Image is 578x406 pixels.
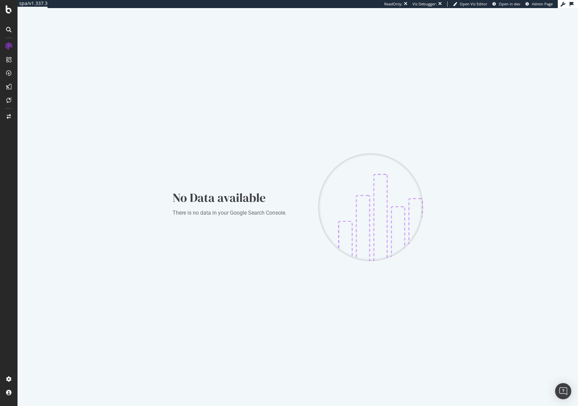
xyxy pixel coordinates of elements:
div: No Data available [173,189,307,206]
a: Open Viz Editor [453,1,487,7]
div: ReadOnly: [384,1,402,7]
div: Open Intercom Messenger [555,383,571,399]
a: Open in dev [492,1,520,7]
span: Open in dev [499,1,520,6]
span: Admin Page [532,1,553,6]
span: Open Viz Editor [460,1,487,6]
div: There is no data in your Google Search Console. [173,209,307,217]
a: Admin Page [525,1,553,7]
img: Chd7Zq7f.png [318,153,423,261]
div: Viz Debugger: [413,1,437,7]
